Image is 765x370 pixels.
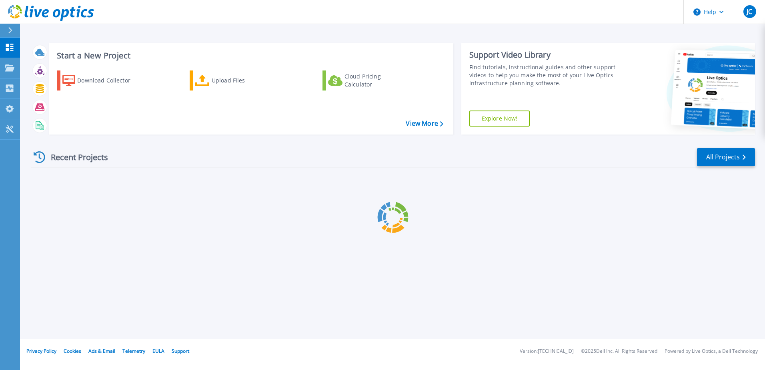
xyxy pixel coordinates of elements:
a: Support [172,348,189,354]
li: Version: [TECHNICAL_ID] [520,349,574,354]
div: Cloud Pricing Calculator [344,72,409,88]
a: Explore Now! [469,111,530,127]
span: JC [747,8,752,15]
a: View More [406,120,443,127]
div: Find tutorials, instructional guides and other support videos to help you make the most of your L... [469,63,619,87]
div: Download Collector [77,72,141,88]
li: Powered by Live Optics, a Dell Technology [665,349,758,354]
a: Download Collector [57,70,146,90]
a: EULA [152,348,164,354]
a: Telemetry [122,348,145,354]
h3: Start a New Project [57,51,443,60]
a: Ads & Email [88,348,115,354]
div: Upload Files [212,72,276,88]
a: Privacy Policy [26,348,56,354]
a: Cloud Pricing Calculator [322,70,412,90]
div: Support Video Library [469,50,619,60]
div: Recent Projects [31,147,119,167]
a: Upload Files [190,70,279,90]
li: © 2025 Dell Inc. All Rights Reserved [581,349,657,354]
a: All Projects [697,148,755,166]
a: Cookies [64,348,81,354]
